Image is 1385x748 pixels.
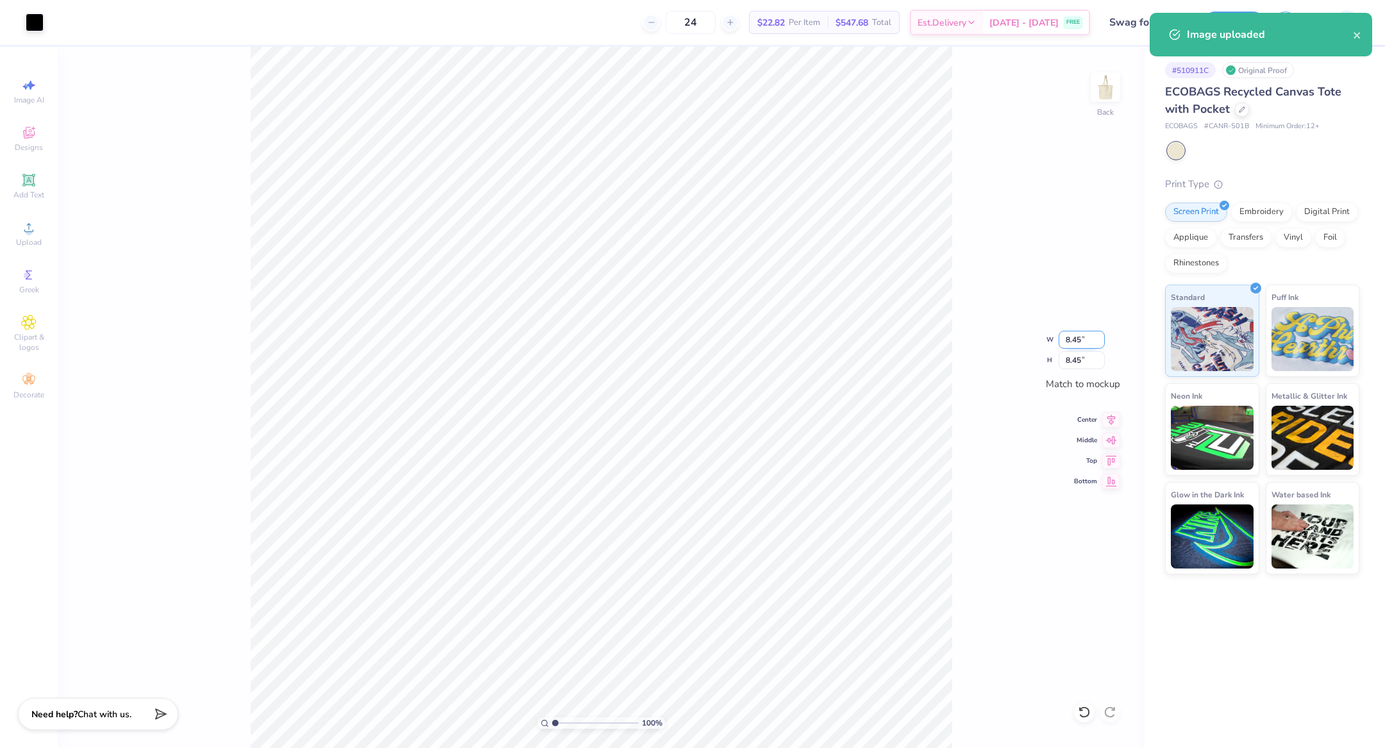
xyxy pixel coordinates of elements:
span: Metallic & Glitter Ink [1272,389,1347,403]
div: # 510911C [1165,62,1216,78]
img: Standard [1171,307,1254,371]
img: Puff Ink [1272,307,1354,371]
div: Back [1097,106,1114,118]
input: Untitled Design [1100,10,1194,35]
span: Top [1074,456,1097,465]
span: Est. Delivery [918,16,966,29]
div: Foil [1315,228,1345,247]
span: Bottom [1074,477,1097,486]
span: Designs [15,142,43,153]
div: Digital Print [1296,203,1358,222]
span: ECOBAGS Recycled Canvas Tote with Pocket [1165,84,1341,117]
span: ECOBAGS [1165,121,1198,132]
img: Metallic & Glitter Ink [1272,406,1354,470]
div: Image uploaded [1187,27,1353,42]
img: Neon Ink [1171,406,1254,470]
strong: Need help? [31,708,78,720]
span: $22.82 [757,16,785,29]
span: Puff Ink [1272,290,1298,304]
span: Upload [16,237,42,247]
span: $547.68 [835,16,868,29]
div: Embroidery [1231,203,1292,222]
span: Middle [1074,436,1097,445]
div: Rhinestones [1165,254,1227,273]
img: Water based Ink [1272,504,1354,569]
input: – – [666,11,716,34]
span: Glow in the Dark Ink [1171,488,1244,501]
span: Center [1074,415,1097,424]
span: Decorate [13,390,44,400]
div: Transfers [1220,228,1272,247]
span: # CANR-501B [1204,121,1249,132]
span: [DATE] - [DATE] [989,16,1059,29]
img: Glow in the Dark Ink [1171,504,1254,569]
span: Minimum Order: 12 + [1255,121,1320,132]
span: Greek [19,285,39,295]
span: Standard [1171,290,1205,304]
span: Clipart & logos [6,332,51,353]
div: Original Proof [1222,62,1294,78]
div: Screen Print [1165,203,1227,222]
span: Image AI [14,95,44,105]
span: Chat with us. [78,708,131,720]
img: Back [1093,74,1118,100]
span: Water based Ink [1272,488,1330,501]
span: 100 % [642,717,662,729]
div: Print Type [1165,177,1359,192]
button: close [1353,27,1362,42]
span: Add Text [13,190,44,200]
span: Total [872,16,891,29]
div: Vinyl [1275,228,1311,247]
span: Per Item [789,16,820,29]
div: Applique [1165,228,1216,247]
span: Neon Ink [1171,389,1202,403]
span: FREE [1066,18,1080,27]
